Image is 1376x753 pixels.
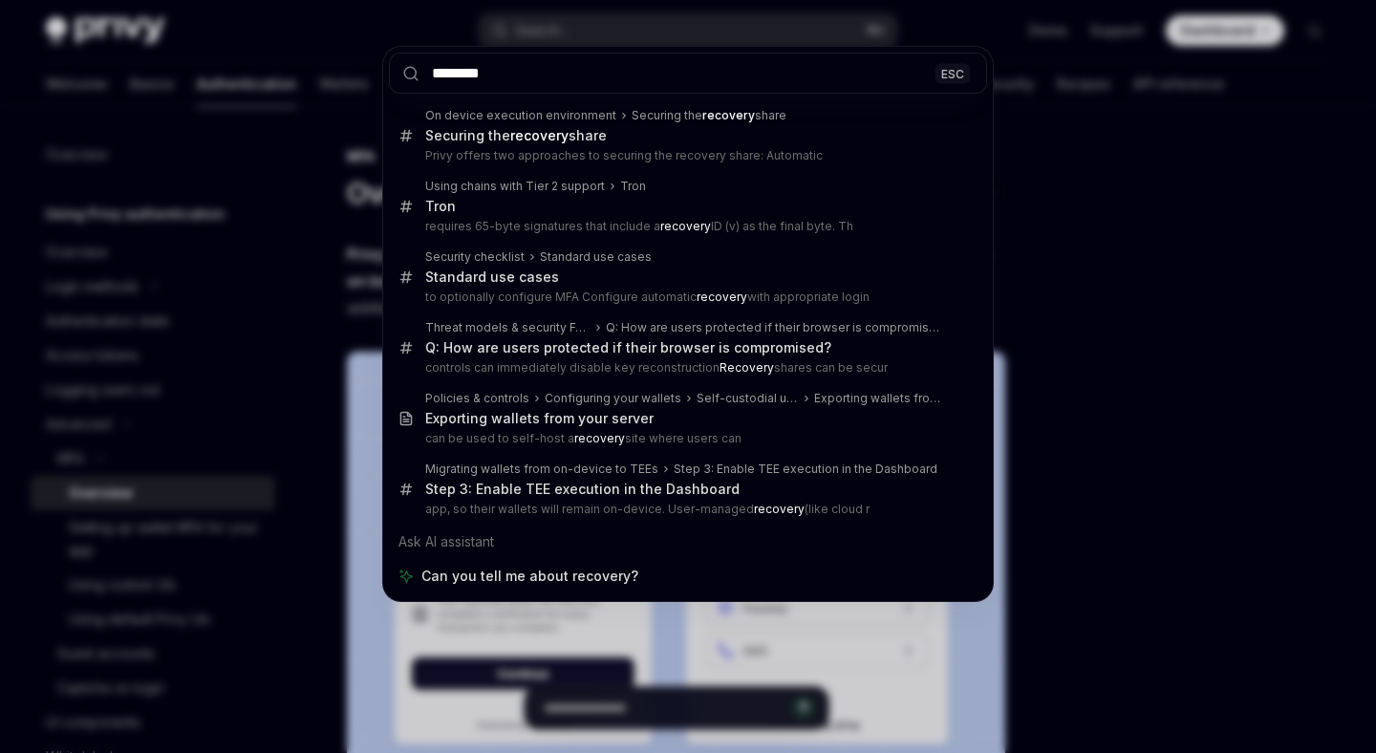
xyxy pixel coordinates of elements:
p: to optionally configure MFA Configure automatic with appropriate login [425,290,947,305]
div: Standard use cases [425,269,559,286]
div: Exporting wallets from your server [425,410,654,427]
div: Q: How are users protected if their browser is compromised? [606,320,947,335]
div: Step 3: Enable TEE execution in the Dashboard [674,462,937,477]
b: recovery [697,290,747,304]
b: recovery [510,127,569,143]
p: can be used to self-host a site where users can [425,431,947,446]
p: controls can immediately disable key reconstruction shares can be secur [425,360,947,376]
div: Policies & controls [425,391,529,406]
div: Self-custodial user wallets [697,391,799,406]
p: Privy offers two approaches to securing the recovery share: Automatic [425,148,947,163]
b: recovery [574,431,625,445]
p: app, so their wallets will remain on-device. User-managed (like cloud r [425,502,947,517]
div: Q: How are users protected if their browser is compromised? [425,339,831,356]
b: recovery [702,108,755,122]
div: Step 3: Enable TEE execution in the Dashboard [425,481,740,498]
b: Recovery [720,360,774,375]
span: Can you tell me about recovery? [421,567,638,586]
div: Securing the share [632,108,786,123]
b: recovery [754,502,805,516]
div: Exporting wallets from your server [814,391,947,406]
b: recovery [660,219,711,233]
div: Ask AI assistant [389,525,987,559]
div: Using chains with Tier 2 support [425,179,605,194]
div: Threat models & security FAQ [425,320,591,335]
div: Security checklist [425,249,525,265]
div: Securing the share [425,127,607,144]
div: Configuring your wallets [545,391,681,406]
div: Tron [620,179,646,194]
div: Migrating wallets from on-device to TEEs [425,462,658,477]
p: requires 65-byte signatures that include a ID (v) as the final byte. Th [425,219,947,234]
div: Tron [425,198,456,215]
div: On device execution environment [425,108,616,123]
div: ESC [935,63,970,83]
div: Standard use cases [540,249,652,265]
